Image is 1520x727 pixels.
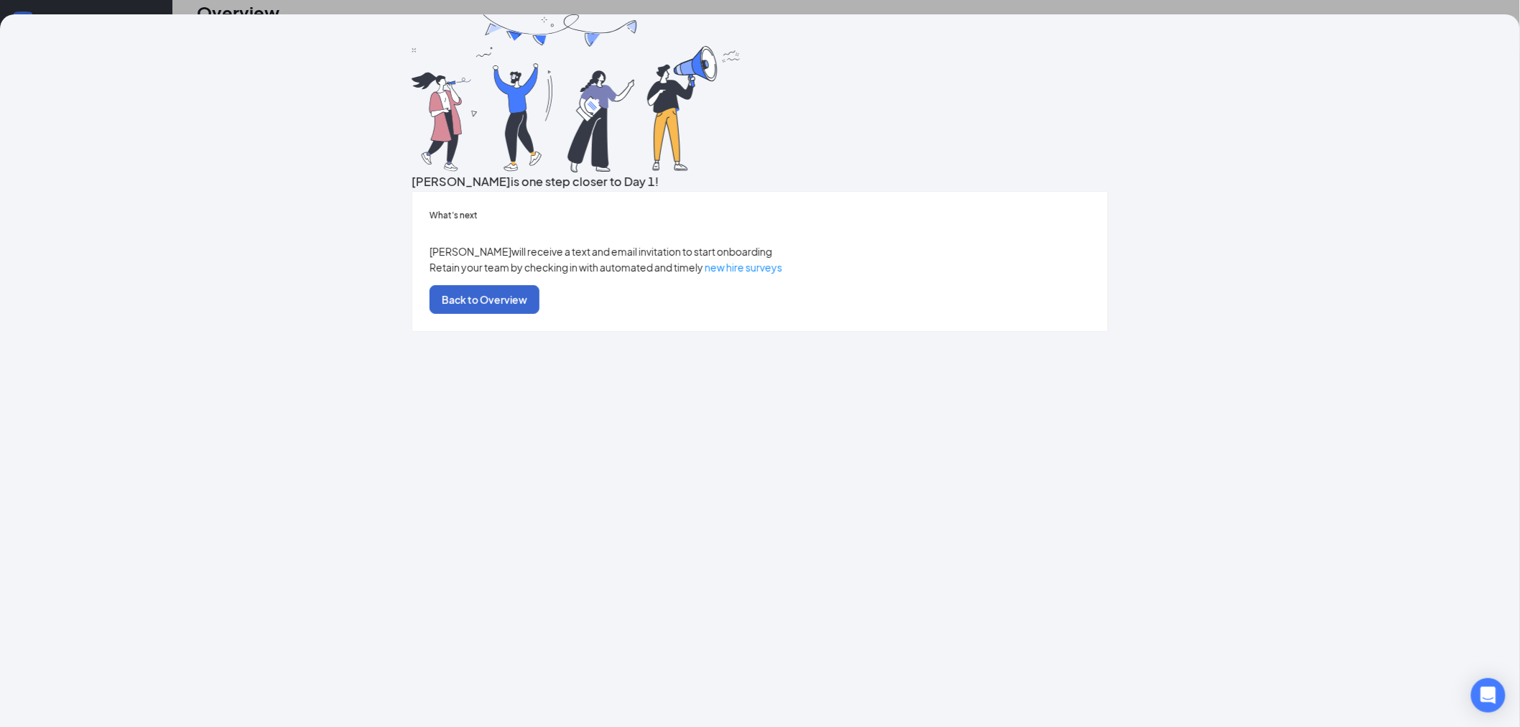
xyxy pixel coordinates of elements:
a: new hire surveys [705,261,782,274]
img: you are all set [412,14,742,172]
h5: What’s next [430,209,1090,222]
p: Retain your team by checking in with automated and timely [430,259,1090,275]
div: Open Intercom Messenger [1471,678,1506,713]
button: Back to Overview [430,285,539,314]
p: [PERSON_NAME] will receive a text and email invitation to start onboarding [430,244,1090,259]
h3: [PERSON_NAME] is one step closer to Day 1! [412,172,1108,191]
